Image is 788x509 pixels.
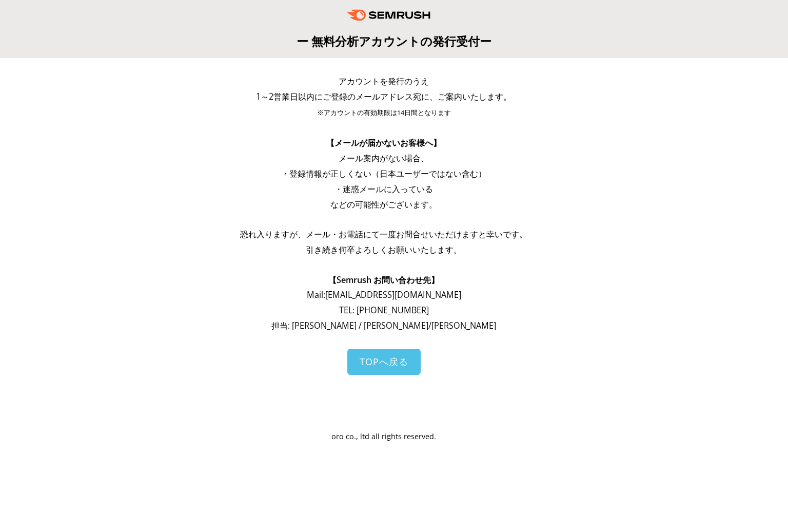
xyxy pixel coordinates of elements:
span: ー 無料分析アカウントの発行受付ー [297,33,491,49]
span: 【メールが届かないお客様へ】 [326,137,441,148]
span: ※アカウントの有効期限は14日間となります [317,108,451,117]
span: TEL: [PHONE_NUMBER] [339,305,429,316]
span: Mail: [EMAIL_ADDRESS][DOMAIN_NAME] [307,289,461,300]
span: TOPへ戻る [360,355,408,368]
span: 担当: [PERSON_NAME] / [PERSON_NAME]/[PERSON_NAME] [271,320,496,331]
span: ・迷惑メールに入っている [334,183,433,195]
span: 【Semrush お問い合わせ先】 [328,274,439,286]
span: メール案内がない場合、 [339,153,429,164]
span: 恐れ入りますが、メール・お電話にて一度お問合せいただけますと幸いです。 [240,229,527,240]
span: ・登録情報が正しくない（日本ユーザーではない含む） [281,168,486,179]
span: アカウントを発行のうえ [339,76,429,87]
a: TOPへ戻る [347,349,421,375]
span: oro co., ltd all rights reserved. [331,431,436,441]
span: などの可能性がございます。 [330,199,437,210]
span: 1～2営業日以内にご登録のメールアドレス宛に、ご案内いたします。 [256,91,511,102]
span: 引き続き何卒よろしくお願いいたします。 [306,244,462,255]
